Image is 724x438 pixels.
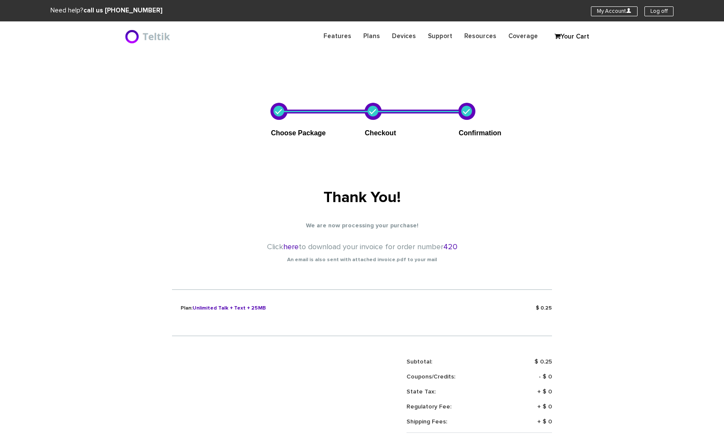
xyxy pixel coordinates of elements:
p: We are now processing your purchase! [172,221,552,230]
a: Devices [386,28,422,45]
span: Choose Package [271,129,326,137]
td: Regulatory Fee: [407,402,513,417]
td: - $ 0 [513,372,552,387]
p: $ 0.25 [368,298,552,312]
td: Coupons/Credits: [407,372,513,387]
img: BriteX [125,28,172,45]
a: here [283,243,299,251]
td: $ 0.25 [513,358,552,372]
td: + $ 0 [513,387,552,402]
td: + $ 0 [513,417,552,433]
a: Log off [644,6,674,16]
td: Subtotal: [407,358,513,372]
a: Coverage [502,28,544,45]
a: Your Cart [550,30,593,43]
a: My AccountU [591,6,638,16]
a: Plans [357,28,386,45]
strong: call us [PHONE_NUMBER] [83,7,163,14]
p: An email is also sent with attached invoice.pdf to your mail [172,256,552,264]
td: Shipping Fees: [407,417,513,433]
span: Confirmation [459,129,501,137]
i: U [626,8,632,13]
a: Support [422,28,458,45]
p: Plan: [181,298,266,312]
a: Features [317,28,357,45]
td: + $ 0 [513,402,552,417]
span: Unlimited Talk + Text + 25MB [193,306,266,311]
span: Need help? [50,7,163,14]
td: State Tax: [407,387,513,402]
a: Resources [458,28,502,45]
span: Checkout [365,129,396,137]
h4: Click to download your invoice for order number [172,243,552,252]
h1: Thank You! [225,190,499,207]
span: 420 [443,243,457,251]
